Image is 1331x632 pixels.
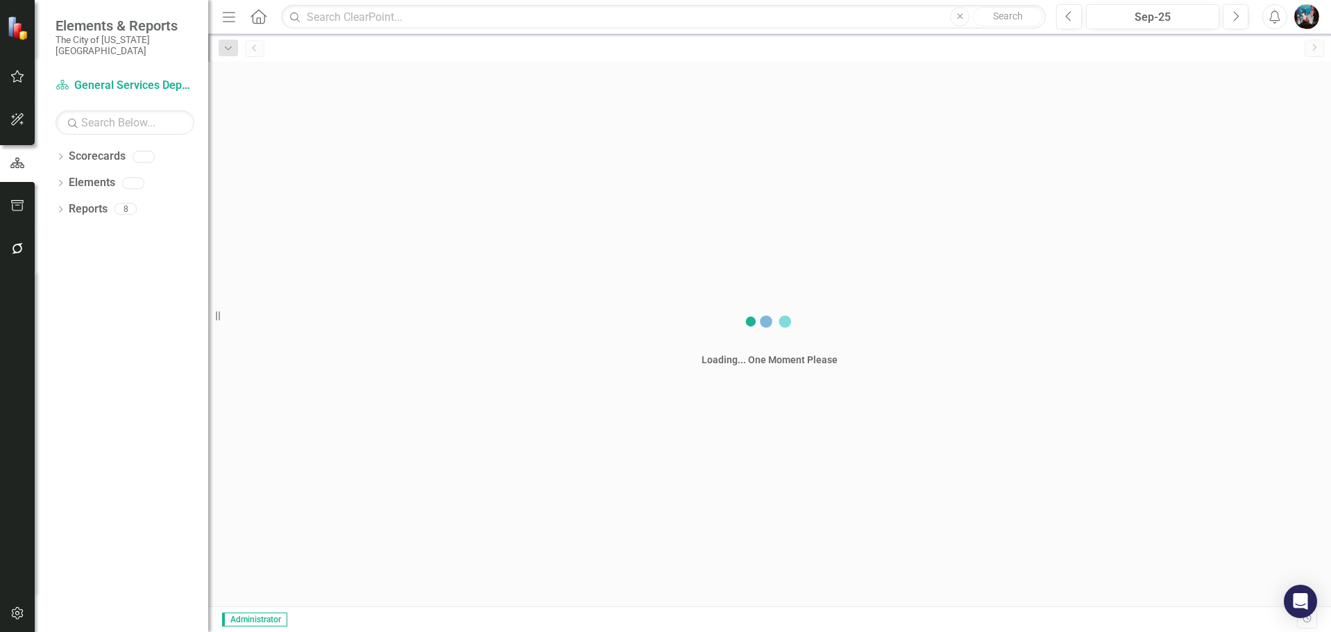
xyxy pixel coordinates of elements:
[1086,4,1219,29] button: Sep-25
[56,17,194,34] span: Elements & Reports
[993,10,1023,22] span: Search
[281,5,1046,29] input: Search ClearPoint...
[69,175,115,191] a: Elements
[115,203,137,215] div: 8
[702,353,838,367] div: Loading... One Moment Please
[6,15,32,41] img: ClearPoint Strategy
[1294,4,1319,29] img: Marcellus Stewart
[56,110,194,135] input: Search Below...
[973,7,1042,26] button: Search
[56,34,194,57] small: The City of [US_STATE][GEOGRAPHIC_DATA]
[69,201,108,217] a: Reports
[1284,585,1317,618] div: Open Intercom Messenger
[56,78,194,94] a: General Services Department Strategic Plan [DATE]-[DATE]
[69,149,126,165] a: Scorecards
[222,613,287,626] span: Administrator
[1091,9,1214,26] div: Sep-25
